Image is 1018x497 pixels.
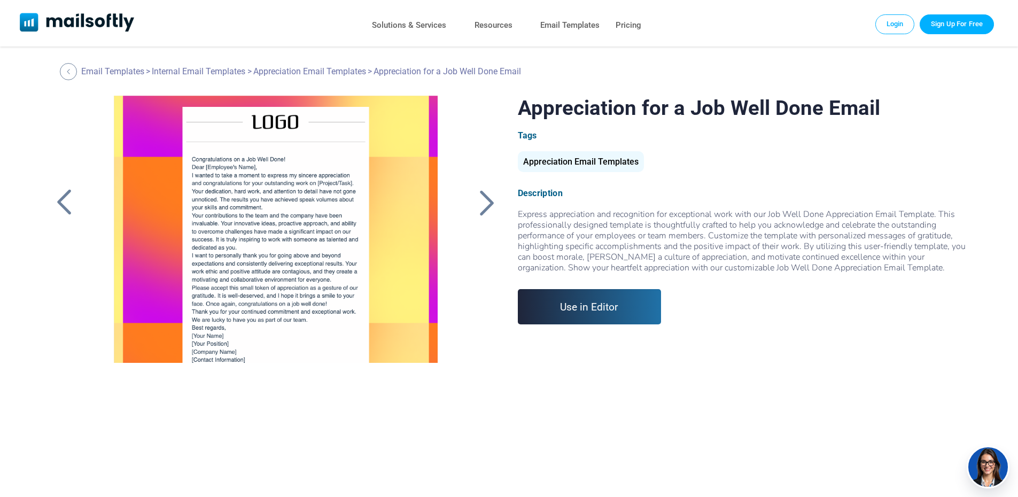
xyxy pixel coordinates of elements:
a: Login [875,14,915,34]
a: Appreciation Email Templates [253,66,366,76]
a: Trial [920,14,994,34]
a: Use in Editor [518,289,662,324]
h1: Appreciation for a Job Well Done Email [518,96,967,120]
a: Back [60,63,80,80]
div: Description [518,188,967,198]
a: Appreciation for a Job Well Done Email [96,96,455,363]
a: Solutions & Services [372,18,446,33]
a: Back [51,189,77,216]
a: Internal Email Templates [152,66,245,76]
div: Express appreciation and recognition for exceptional work with our Job Well Done Appreciation Ema... [518,209,967,273]
a: Email Templates [540,18,600,33]
a: Appreciation Email Templates [518,161,644,166]
a: Mailsoftly [20,13,135,34]
div: Appreciation Email Templates [518,151,644,172]
a: Back [474,189,501,216]
a: Resources [475,18,512,33]
a: Email Templates [81,66,144,76]
a: Pricing [616,18,641,33]
div: Tags [518,130,967,141]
